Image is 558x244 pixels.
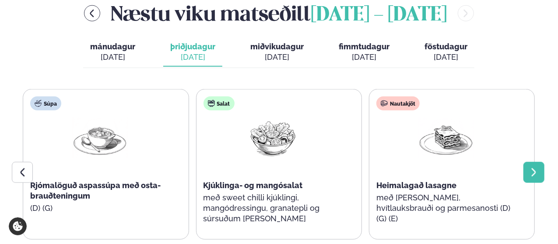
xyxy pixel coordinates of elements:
[90,42,135,51] span: mánudagur
[35,100,42,107] img: soup.svg
[425,42,467,51] span: föstudagur
[245,117,301,158] img: Salad.png
[425,52,467,62] div: [DATE]
[84,5,100,21] button: menu-btn-left
[381,100,388,107] img: beef.svg
[83,38,142,67] button: mánudagur [DATE]
[250,42,304,51] span: miðvikudagur
[243,38,311,67] button: miðvikudagur [DATE]
[376,192,516,224] p: með [PERSON_NAME], hvítlauksbrauði og parmesanosti (D) (G) (E)
[204,96,235,110] div: Salat
[311,6,447,25] span: [DATE] - [DATE]
[418,38,474,67] button: föstudagur [DATE]
[418,117,474,158] img: Lasagna.png
[72,117,128,158] img: Soup.png
[332,38,397,67] button: fimmtudagur [DATE]
[376,96,420,110] div: Nautakjöt
[204,192,343,224] p: með sweet chilli kjúklingi, mangódressingu, granatepli og súrsuðum [PERSON_NAME]
[458,5,474,21] button: menu-btn-right
[30,96,61,110] div: Súpa
[170,42,215,51] span: þriðjudagur
[339,42,390,51] span: fimmtudagur
[339,52,390,62] div: [DATE]
[208,100,215,107] img: salad.svg
[9,217,27,235] a: Cookie settings
[163,38,222,67] button: þriðjudagur [DATE]
[30,181,161,200] span: Rjómalöguð aspassúpa með osta-brauðteningum
[30,203,169,213] p: (D) (G)
[250,52,304,62] div: [DATE]
[170,52,215,62] div: [DATE]
[204,181,303,190] span: Kjúklinga- og mangósalat
[376,181,456,190] span: Heimalagað lasagne
[90,52,135,62] div: [DATE]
